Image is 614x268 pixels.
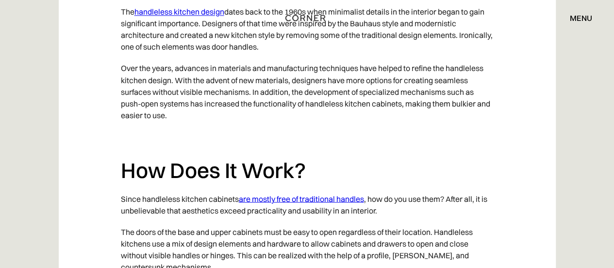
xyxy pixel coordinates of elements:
[121,157,494,183] h2: How Does It Work?
[121,125,494,147] p: ‍
[121,57,494,125] p: Over the years, advances in materials and manufacturing techniques have helped to refine the hand...
[570,14,592,22] div: menu
[560,10,592,26] div: menu
[287,12,327,24] a: home
[121,188,494,221] p: Since handleless kitchen cabinets , how do you use them? After all, it is unbelievable that aesth...
[239,194,364,203] a: are mostly free of traditional handles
